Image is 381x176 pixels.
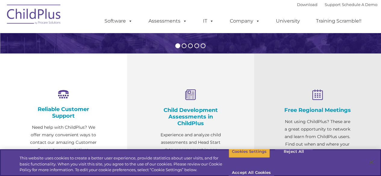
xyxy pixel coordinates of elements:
font: | [297,2,377,7]
a: Software [98,15,139,27]
button: Reject All [275,145,313,158]
a: Training Scramble!! [310,15,367,27]
button: Close [365,156,378,169]
h4: Reliable Customer Support [30,106,97,119]
p: Not using ChildPlus? These are a great opportunity to network and learn from ChildPlus users. Fin... [284,118,351,163]
a: Company [224,15,266,27]
h4: Free Regional Meetings [284,107,351,113]
a: Assessments [142,15,193,27]
a: Download [297,2,317,7]
h4: Child Development Assessments in ChildPlus [157,107,224,127]
div: This website uses cookies to create a better user experience, provide statistics about user visit... [20,155,229,173]
span: Phone number [84,64,109,69]
a: IT [197,15,220,27]
a: University [270,15,306,27]
button: Cookies Settings [229,145,270,158]
img: ChildPlus by Procare Solutions [4,0,64,30]
span: Last name [84,40,102,44]
a: Schedule A Demo [342,2,377,7]
a: Support [325,2,341,7]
